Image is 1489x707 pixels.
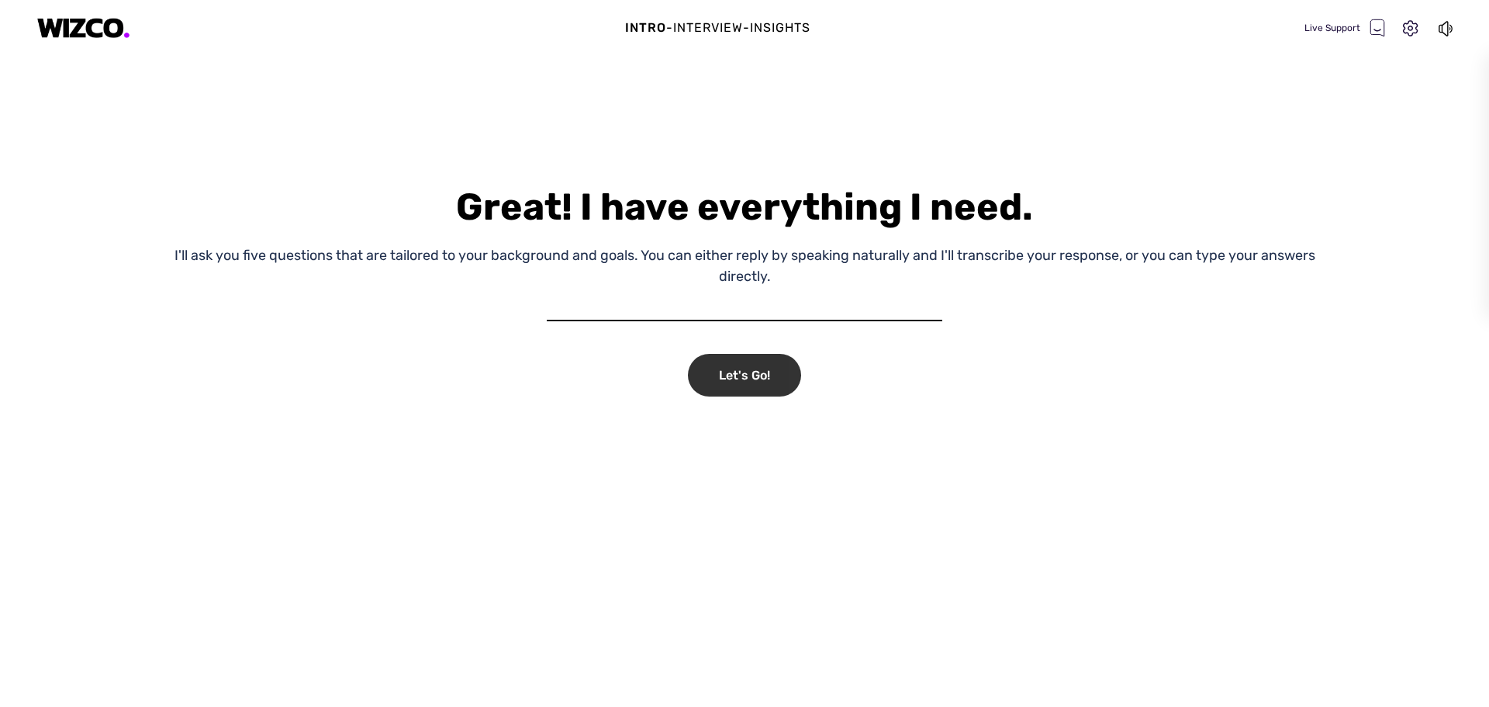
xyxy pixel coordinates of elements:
[688,354,801,397] div: Let's Go!
[750,19,810,37] div: Insights
[625,19,666,37] div: Intro
[673,19,743,37] div: Interview
[666,19,673,37] div: -
[37,18,130,39] img: logo
[1304,19,1385,37] div: Live Support
[743,19,750,37] div: -
[155,185,1334,229] div: Great! I have everything I need.
[155,245,1334,287] div: I'll ask you five questions that are tailored to your background and goals. You can either reply ...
